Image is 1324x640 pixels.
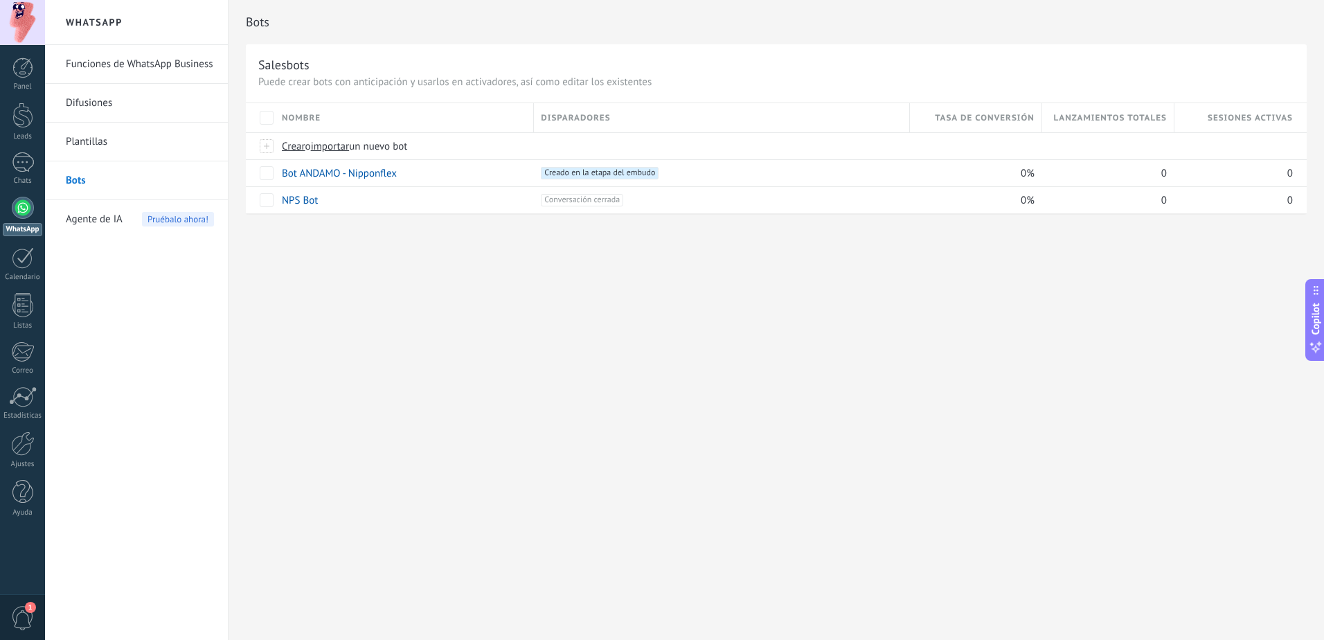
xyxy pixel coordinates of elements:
[541,112,610,125] span: Disparadores
[1042,160,1168,186] div: 0
[45,200,228,238] li: Agente de IA
[1287,194,1293,207] span: 0
[910,187,1035,213] div: 0%
[282,112,321,125] span: Nombre
[3,132,43,141] div: Leads
[45,161,228,200] li: Bots
[1174,187,1293,213] div: 0
[1174,133,1293,159] div: Bots
[3,411,43,420] div: Estadísticas
[1161,167,1167,180] span: 0
[66,45,214,84] a: Funciones de WhatsApp Business
[1021,167,1035,180] span: 0%
[3,177,43,186] div: Chats
[282,194,318,207] a: NPS Bot
[3,321,43,330] div: Listas
[1021,194,1035,207] span: 0%
[3,508,43,517] div: Ayuda
[1174,160,1293,186] div: 0
[349,140,407,153] span: un nuevo bot
[66,200,214,239] a: Agente de IAPruébalo ahora!
[282,140,305,153] span: Crear
[45,123,228,161] li: Plantillas
[1042,187,1168,213] div: 0
[25,602,36,613] span: 1
[305,140,311,153] span: o
[3,223,42,236] div: WhatsApp
[935,112,1035,125] span: Tasa de conversión
[3,460,43,469] div: Ajustes
[1042,133,1168,159] div: Bots
[1054,112,1167,125] span: Lanzamientos totales
[246,8,1307,36] h2: Bots
[258,75,1294,89] p: Puede crear bots con anticipación y usarlos en activadores, así como editar los existentes
[142,212,214,226] span: Pruébalo ahora!
[66,161,214,200] a: Bots
[66,200,123,239] span: Agente de IA
[311,140,350,153] span: importar
[66,123,214,161] a: Plantillas
[1208,112,1293,125] span: Sesiones activas
[3,366,43,375] div: Correo
[541,167,659,179] span: Creado en la etapa del embudo
[541,194,623,206] span: Conversación cerrada
[45,45,228,84] li: Funciones de WhatsApp Business
[1161,194,1167,207] span: 0
[45,84,228,123] li: Difusiones
[1287,167,1293,180] span: 0
[258,57,310,73] div: Salesbots
[66,84,214,123] a: Difusiones
[3,273,43,282] div: Calendario
[3,82,43,91] div: Panel
[910,160,1035,186] div: 0%
[1309,303,1323,335] span: Copilot
[282,167,397,180] a: Bot ANDAMO - Nipponflex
